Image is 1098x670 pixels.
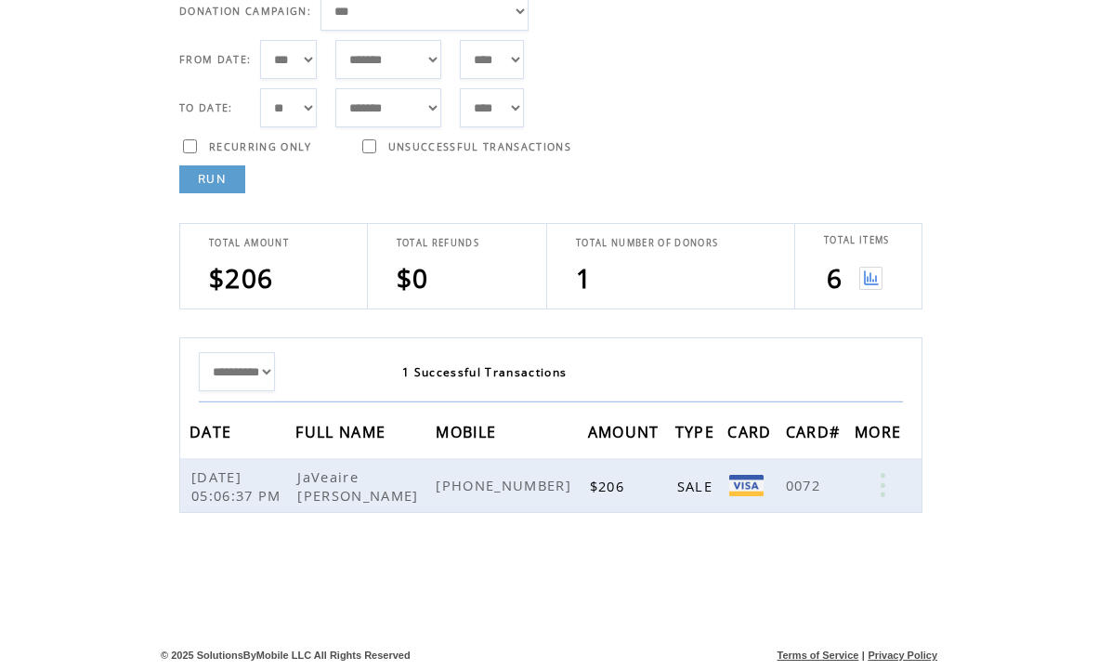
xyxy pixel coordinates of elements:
span: DONATION CAMPAIGN: [179,5,311,18]
a: TYPE [675,426,719,437]
span: SALE [677,477,717,495]
img: VISA [729,475,764,496]
span: © 2025 SolutionsByMobile LLC All Rights Reserved [161,650,411,661]
span: TO DATE: [179,101,233,114]
a: AMOUNT [588,426,664,437]
span: MOBILE [436,417,501,452]
span: JaVeaire [PERSON_NAME] [297,467,423,505]
span: TOTAL AMOUNT [209,237,289,249]
a: FULL NAME [295,426,390,437]
a: RUN [179,165,245,193]
span: RECURRING ONLY [209,140,312,153]
span: MORE [855,417,906,452]
a: DATE [190,426,236,437]
span: CARD# [786,417,845,452]
span: TOTAL ITEMS [824,234,890,246]
span: FULL NAME [295,417,390,452]
a: CARD [727,426,776,437]
span: DATE [190,417,236,452]
span: UNSUCCESSFUL TRANSACTIONS [388,140,571,153]
span: $206 [209,260,273,296]
a: Terms of Service [778,650,859,661]
span: [PHONE_NUMBER] [436,476,576,494]
a: Privacy Policy [868,650,937,661]
span: TYPE [675,417,719,452]
span: [DATE] 05:06:37 PM [191,467,286,505]
span: $206 [590,477,629,495]
span: FROM DATE: [179,53,251,66]
span: TOTAL REFUNDS [397,237,479,249]
span: 6 [827,260,843,296]
span: AMOUNT [588,417,664,452]
span: CARD [727,417,776,452]
span: | [862,650,865,661]
span: $0 [397,260,429,296]
img: View graph [859,267,882,290]
span: 0072 [786,476,825,494]
a: MOBILE [436,426,501,437]
span: 1 Successful Transactions [402,364,567,380]
span: TOTAL NUMBER OF DONORS [576,237,718,249]
a: CARD# [786,426,845,437]
span: 1 [576,260,592,296]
